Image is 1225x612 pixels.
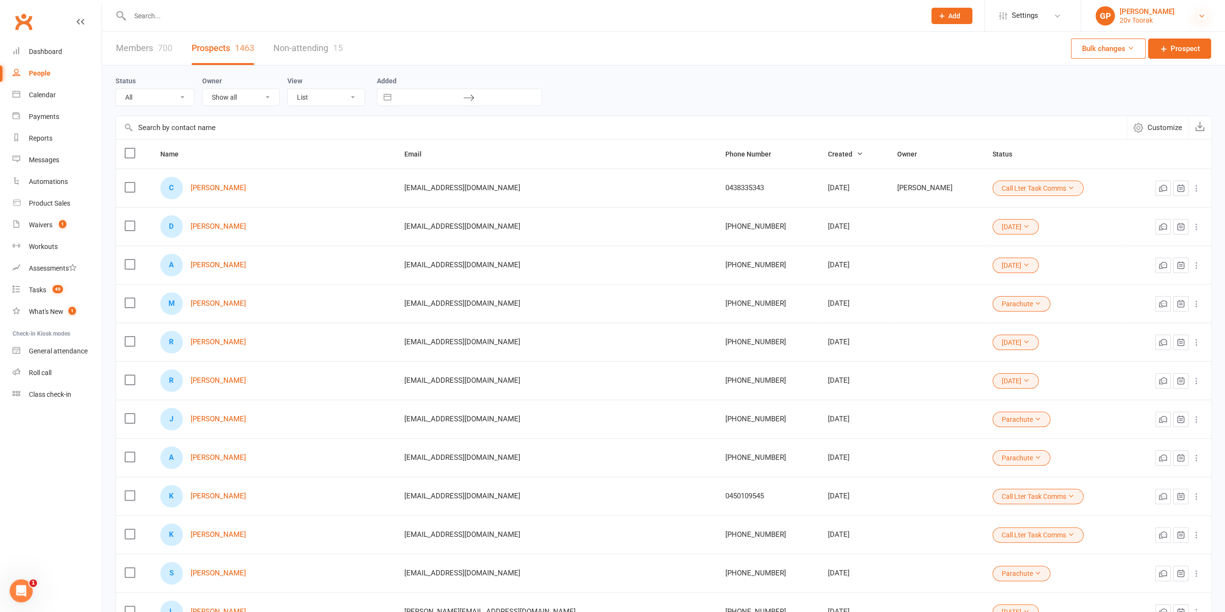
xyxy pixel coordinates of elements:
div: [PERSON_NAME] [897,184,975,192]
div: [DATE] [828,415,879,423]
label: Status [116,77,136,85]
span: 1 [29,579,37,587]
a: [PERSON_NAME] [191,377,246,385]
div: Payments [29,113,59,120]
div: Reports [29,134,52,142]
button: Customize [1127,116,1188,139]
a: Waivers 1 [13,214,102,236]
div: Claude [160,177,183,199]
span: [EMAIL_ADDRESS][DOMAIN_NAME] [404,525,520,544]
button: Call Lter Task Comms [993,489,1083,504]
button: Name [160,148,189,160]
a: [PERSON_NAME] [191,184,246,192]
span: [EMAIL_ADDRESS][DOMAIN_NAME] [404,294,520,313]
div: [DATE] [828,338,879,346]
span: Customize [1148,122,1182,133]
div: GP [1096,6,1115,26]
a: Payments [13,106,102,128]
span: Prospect [1171,43,1200,54]
a: Calendar [13,84,102,106]
a: [PERSON_NAME] [191,454,246,462]
div: [PHONE_NUMBER] [725,454,811,462]
div: Automations [29,178,68,185]
span: 49 [52,285,63,293]
a: Prospects1463 [192,32,254,65]
span: [EMAIL_ADDRESS][DOMAIN_NAME] [404,410,520,428]
label: Added [377,77,542,85]
button: Call Lter Task Comms [993,181,1083,196]
span: Created [828,150,863,158]
div: Diana [160,215,183,238]
iframe: Intercom live chat [10,579,33,602]
a: Assessments [13,258,102,279]
span: 1 [68,307,76,315]
a: What's New1 [13,301,102,323]
button: Call Lter Task Comms [993,527,1083,543]
div: What's New [29,308,64,315]
div: Class check-in [29,391,71,398]
div: 20v Toorak [1120,16,1174,25]
span: [EMAIL_ADDRESS][DOMAIN_NAME] [404,333,520,351]
div: [PHONE_NUMBER] [725,531,811,539]
button: Parachute [993,450,1050,466]
button: [DATE] [993,219,1039,234]
a: [PERSON_NAME] [191,299,246,308]
a: [PERSON_NAME] [191,338,246,346]
span: Name [160,150,189,158]
div: People [29,69,51,77]
a: Tasks 49 [13,279,102,301]
div: Kathrine [160,523,183,546]
span: [EMAIL_ADDRESS][DOMAIN_NAME] [404,179,520,197]
div: Angela [160,446,183,469]
div: [DATE] [828,454,879,462]
span: [EMAIL_ADDRESS][DOMAIN_NAME] [404,487,520,505]
span: [EMAIL_ADDRESS][DOMAIN_NAME] [404,564,520,582]
div: Assessments [29,264,77,272]
input: Search by contact name [116,116,1127,139]
div: Roslind [160,369,183,392]
a: [PERSON_NAME] [191,222,246,231]
a: Product Sales [13,193,102,214]
button: Created [828,148,863,160]
div: 0438335343 [725,184,811,192]
a: Automations [13,171,102,193]
div: [DATE] [828,531,879,539]
button: Bulk changes [1071,39,1146,59]
div: [PHONE_NUMBER] [725,299,811,308]
div: [PHONE_NUMBER] [725,338,811,346]
div: Kathrine [160,485,183,508]
button: Parachute [993,296,1050,312]
a: Members700 [116,32,172,65]
button: Email [404,148,432,160]
div: [PHONE_NUMBER] [725,261,811,269]
div: [PERSON_NAME] [1120,7,1174,16]
div: Roll call [29,369,52,377]
a: [PERSON_NAME] [191,261,246,269]
span: Owner [897,150,927,158]
a: Reports [13,128,102,149]
span: Phone Number [725,150,782,158]
button: [DATE] [993,373,1039,389]
button: Add [931,8,972,24]
button: Interact with the calendar and add the check-in date for your trip. [379,89,396,105]
div: 700 [158,43,172,53]
div: [PHONE_NUMBER] [725,377,811,385]
button: Parachute [993,412,1050,427]
div: Calendar [29,91,56,99]
div: 15 [333,43,343,53]
a: [PERSON_NAME] [191,415,246,423]
div: Product Sales [29,199,70,207]
span: Status [993,150,1023,158]
a: [PERSON_NAME] [191,569,246,577]
div: Alexa [160,254,183,276]
a: [PERSON_NAME] [191,492,246,500]
div: Waivers [29,221,52,229]
div: [PHONE_NUMBER] [725,415,811,423]
a: General attendance kiosk mode [13,340,102,362]
span: [EMAIL_ADDRESS][DOMAIN_NAME] [404,217,520,235]
div: [DATE] [828,299,879,308]
a: People [13,63,102,84]
span: [EMAIL_ADDRESS][DOMAIN_NAME] [404,256,520,274]
div: Miri [160,292,183,315]
a: Clubworx [12,10,36,34]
